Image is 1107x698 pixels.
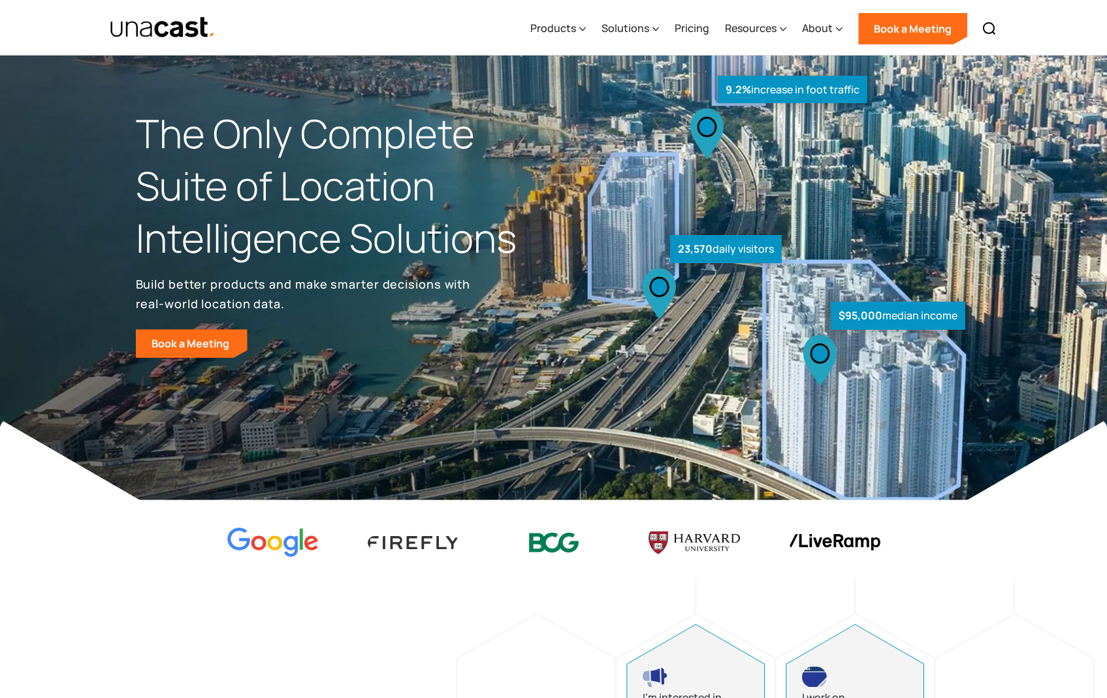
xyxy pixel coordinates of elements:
a: Book a Meeting [858,13,967,44]
strong: 9.2% [726,82,751,97]
a: home [110,16,216,39]
img: advertising and marketing icon [643,667,667,688]
div: Solutions [602,20,649,36]
div: daily visitors [670,235,782,263]
h1: The Only Complete Suite of Location Intelligence Solutions [136,108,554,264]
img: Unacast text logo [110,16,216,39]
img: Firefly Advertising logo [368,536,459,548]
div: median income [831,302,965,330]
div: About [802,2,842,56]
div: Resources [725,20,777,36]
div: About [802,20,833,36]
strong: $95,000 [839,308,882,323]
p: Build better products and make smarter decisions with real-world location data. [136,274,475,313]
div: Resources [725,2,786,56]
div: increase in foot traffic [718,76,867,104]
a: Pricing [675,2,709,56]
img: Google logo Color [227,528,319,558]
img: BCG logo [508,524,600,562]
img: developing products icon [802,667,827,688]
img: Harvard U logo [649,527,740,558]
div: Solutions [602,2,659,56]
div: Products [530,20,576,36]
a: Book a Meeting [136,329,248,358]
img: Search icon [982,21,997,37]
strong: 23,570 [678,242,713,256]
img: liveramp logo [789,534,880,550]
div: Products [530,2,586,56]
